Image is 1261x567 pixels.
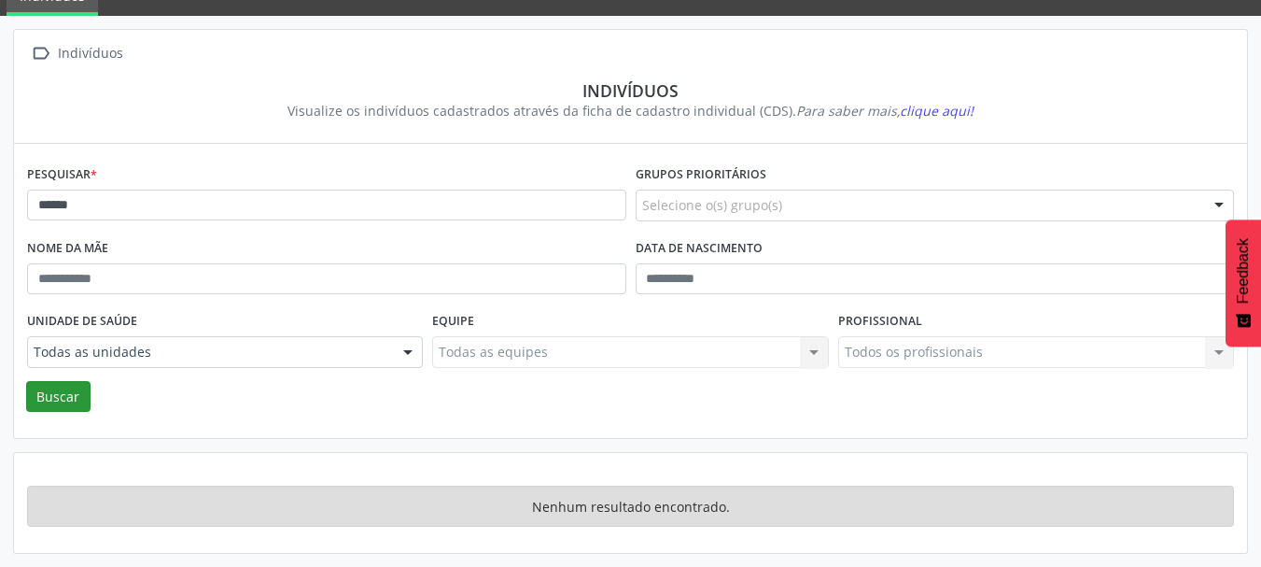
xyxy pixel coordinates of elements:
[636,161,766,190] label: Grupos prioritários
[54,40,126,67] div: Indivíduos
[40,101,1221,120] div: Visualize os indivíduos cadastrados através da ficha de cadastro individual (CDS).
[432,307,474,336] label: Equipe
[40,80,1221,101] div: Indivíduos
[636,234,763,263] label: Data de nascimento
[642,195,782,215] span: Selecione o(s) grupo(s)
[796,102,974,120] i: Para saber mais,
[27,161,97,190] label: Pesquisar
[1226,220,1261,347] button: Feedback - Mostrar pesquisa
[26,381,91,413] button: Buscar
[838,307,922,336] label: Profissional
[27,40,54,67] i: 
[27,307,137,336] label: Unidade de saúde
[27,234,108,263] label: Nome da mãe
[27,486,1234,527] div: Nenhum resultado encontrado.
[900,102,974,120] span: clique aqui!
[1235,238,1252,304] span: Feedback
[27,40,126,67] a:  Indivíduos
[34,343,385,361] span: Todas as unidades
